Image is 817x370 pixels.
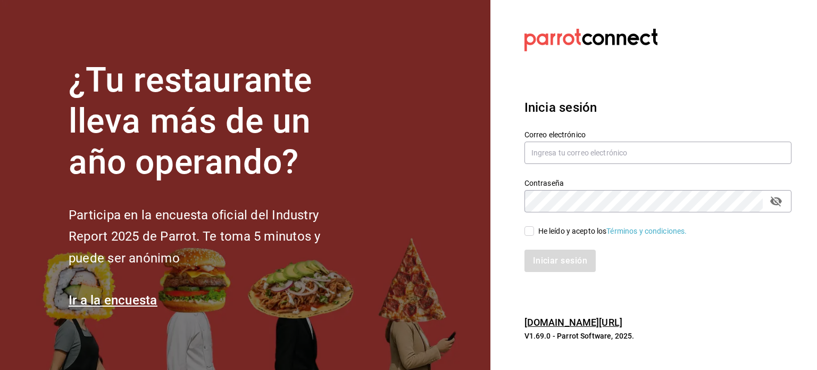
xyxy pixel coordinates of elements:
[767,192,785,210] button: passwordField
[69,293,157,308] a: Ir a la encuesta
[524,179,791,187] label: Contraseña
[538,226,687,237] div: He leído y acepto los
[69,204,356,269] h2: Participa en la encuesta oficial del Industry Report 2025 de Parrot. Te toma 5 minutos y puede se...
[524,131,791,138] label: Correo electrónico
[606,227,687,235] a: Términos y condiciones.
[524,331,791,341] p: V1.69.0 - Parrot Software, 2025.
[524,142,791,164] input: Ingresa tu correo electrónico
[524,317,622,328] a: [DOMAIN_NAME][URL]
[524,98,791,117] h3: Inicia sesión
[69,60,356,183] h1: ¿Tu restaurante lleva más de un año operando?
